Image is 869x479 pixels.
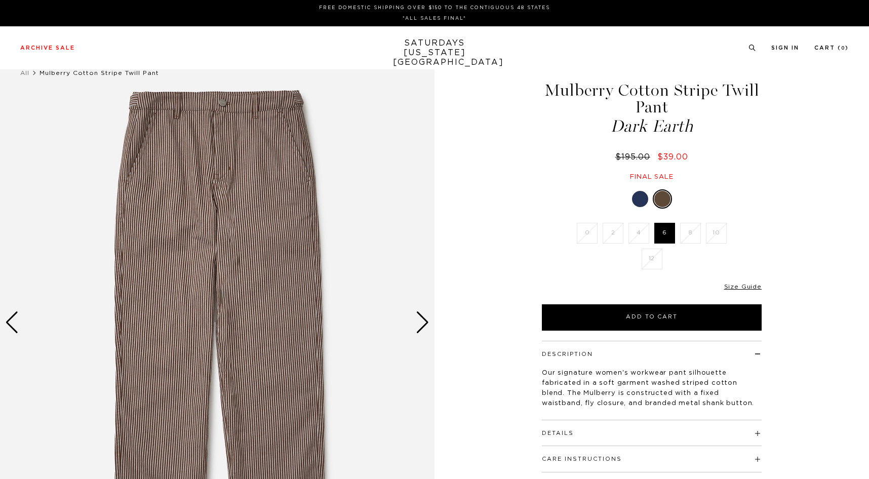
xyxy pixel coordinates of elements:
[24,15,845,22] p: *ALL SALES FINAL*
[540,173,763,181] div: Final sale
[724,284,762,290] a: Size Guide
[771,45,799,51] a: Sign In
[20,45,75,51] a: Archive Sale
[540,118,763,135] span: Dark Earth
[542,430,574,436] button: Details
[5,311,19,334] div: Previous slide
[542,456,622,462] button: Care Instructions
[841,46,845,51] small: 0
[814,45,849,51] a: Cart (0)
[615,153,654,161] del: $195.00
[542,351,593,357] button: Description
[24,4,845,12] p: FREE DOMESTIC SHIPPING OVER $150 TO THE CONTIGUOUS 48 STATES
[542,368,762,409] p: Our signature women's workwear pant silhouette fabricated in a soft garment washed striped cotton...
[416,311,429,334] div: Next slide
[540,82,763,135] h1: Mulberry Cotton Stripe Twill Pant
[654,223,675,244] label: 6
[542,304,762,331] button: Add to Cart
[657,153,688,161] span: $39.00
[20,70,29,76] a: All
[39,70,159,76] span: Mulberry Cotton Stripe Twill Pant
[393,38,477,67] a: SATURDAYS[US_STATE][GEOGRAPHIC_DATA]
